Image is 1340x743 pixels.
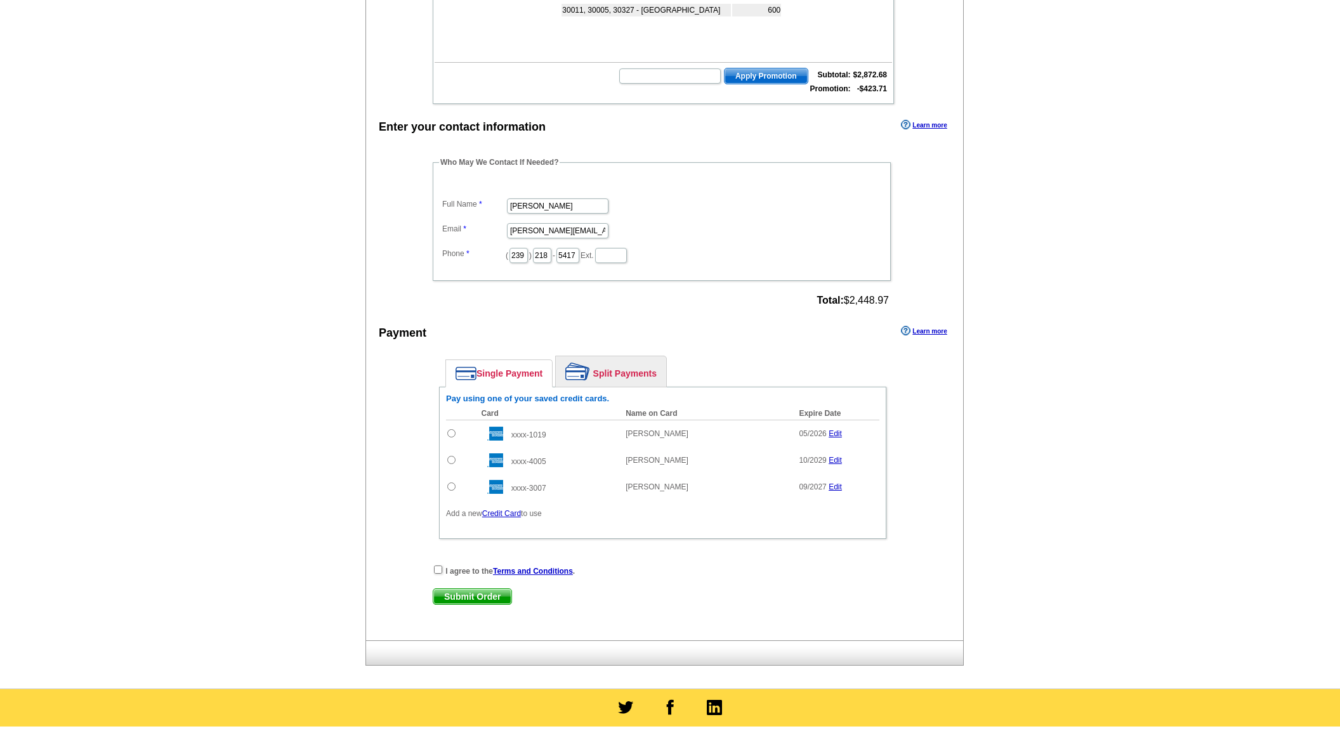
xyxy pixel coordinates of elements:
[626,429,688,438] span: [PERSON_NAME]
[724,68,808,84] button: Apply Promotion
[829,429,842,438] a: Edit
[725,68,808,84] span: Apply Promotion
[456,366,476,380] img: single-payment.png
[511,457,546,466] span: xxxx-4005
[626,482,688,491] span: [PERSON_NAME]
[901,326,947,336] a: Learn more
[379,119,546,136] div: Enter your contact information
[626,456,688,465] span: [PERSON_NAME]
[482,427,503,441] img: amex.gif
[439,157,560,168] legend: Who May We Contact If Needed?
[446,394,879,404] h6: Pay using one of your saved credit cards.
[511,430,546,439] span: xxxx-1019
[439,245,884,264] dd: ( ) - Ext.
[799,429,826,438] span: 05/2026
[556,356,666,387] a: Split Payments
[445,567,575,576] strong: I agree to the .
[857,84,887,93] strong: -$423.71
[433,589,511,604] span: Submit Order
[810,84,851,93] strong: Promotion:
[1086,448,1340,743] iframe: LiveChat chat widget
[829,482,842,491] a: Edit
[565,363,590,380] img: split-payment.png
[442,248,506,259] label: Phone
[446,360,552,387] a: Single Payment
[792,407,879,420] th: Expire Date
[818,70,851,79] strong: Subtotal:
[482,509,521,518] a: Credit Card
[562,4,731,16] td: 30011, 30005, 30327 - [GEOGRAPHIC_DATA]
[511,484,546,493] span: xxxx-3007
[799,482,826,491] span: 09/2027
[817,295,843,306] strong: Total:
[379,325,426,342] div: Payment
[482,453,503,467] img: amex.gif
[482,480,503,494] img: amex.gif
[799,456,826,465] span: 10/2029
[732,4,781,16] td: 600
[619,407,792,420] th: Name on Card
[493,567,573,576] a: Terms and Conditions
[475,407,620,420] th: Card
[829,456,842,465] a: Edit
[442,223,506,235] label: Email
[853,70,887,79] strong: $2,872.68
[446,508,879,519] p: Add a new to use
[817,295,889,306] span: $2,448.97
[901,120,947,130] a: Learn more
[442,198,506,210] label: Full Name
